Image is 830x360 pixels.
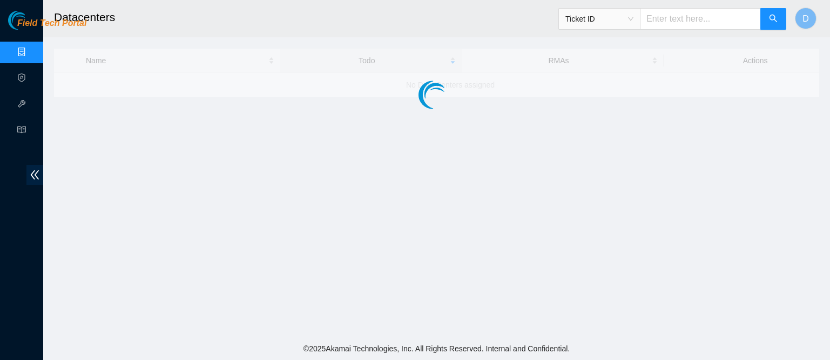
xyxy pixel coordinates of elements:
[43,337,830,360] footer: © 2025 Akamai Technologies, Inc. All Rights Reserved. Internal and Confidential.
[17,18,86,29] span: Field Tech Portal
[795,8,816,29] button: D
[26,165,43,185] span: double-left
[565,11,633,27] span: Ticket ID
[8,19,86,34] a: Akamai TechnologiesField Tech Portal
[802,12,809,25] span: D
[640,8,761,30] input: Enter text here...
[760,8,786,30] button: search
[17,121,26,142] span: read
[8,11,55,30] img: Akamai Technologies
[769,14,778,24] span: search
